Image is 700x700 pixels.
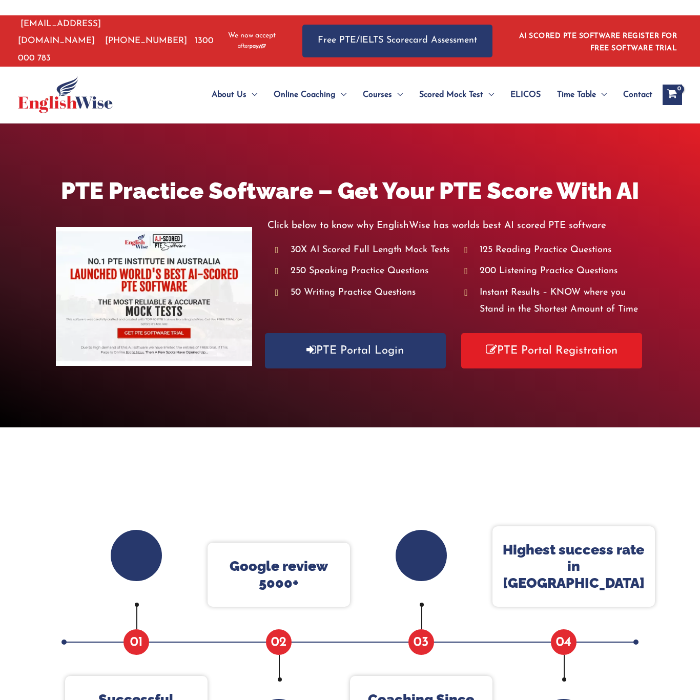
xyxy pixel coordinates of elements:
li: 30X AI Scored Full Length Mock Tests [275,242,455,259]
a: [PHONE_NUMBER] [105,36,187,45]
a: [EMAIL_ADDRESS][DOMAIN_NAME] [18,19,101,45]
span: ELICOS [510,77,541,113]
span: Contact [623,77,652,113]
p: Google review 5000+ [218,558,340,591]
span: Menu Toggle [336,77,346,113]
a: AI SCORED PTE SOFTWARE REGISTER FOR FREE SOFTWARE TRIAL [519,32,677,52]
a: Contact [615,77,652,113]
nav: Site Navigation: Main Menu [187,77,652,113]
span: Menu Toggle [596,77,607,113]
img: Afterpay-Logo [238,44,266,49]
h1: PTE Practice Software – Get Your PTE Score With AI [56,175,644,207]
li: 200 Listening Practice Questions [464,263,644,280]
a: Free PTE/IELTS Scorecard Assessment [302,25,492,57]
a: View Shopping Cart, empty [663,85,682,105]
a: Online CoachingMenu Toggle [265,77,355,113]
span: About Us [212,77,246,113]
a: 1300 000 783 [18,36,214,62]
aside: Header Widget 1 [513,24,682,57]
span: Courses [363,77,392,113]
a: CoursesMenu Toggle [355,77,411,113]
span: 02 [266,629,292,655]
span: Menu Toggle [483,77,494,113]
span: 04 [551,629,577,655]
span: 03 [408,629,434,655]
a: Time TableMenu Toggle [549,77,615,113]
span: Menu Toggle [392,77,403,113]
a: ELICOS [502,77,549,113]
li: Instant Results – KNOW where you Stand in the Shortest Amount of Time [464,284,644,319]
img: cropped-ew-logo [18,76,113,113]
span: 01 [123,629,149,655]
li: 250 Speaking Practice Questions [275,263,455,280]
span: We now accept [228,31,276,41]
a: PTE Portal Registration [461,333,642,368]
span: Time Table [557,77,596,113]
span: Menu Toggle [246,77,257,113]
a: Scored Mock TestMenu Toggle [411,77,502,113]
li: 125 Reading Practice Questions [464,242,644,259]
a: About UsMenu Toggle [203,77,265,113]
img: pte-institute-main [56,227,252,366]
p: Click below to know why EnglishWise has worlds best AI scored PTE software [267,217,644,234]
span: Online Coaching [274,77,336,113]
span: Scored Mock Test [419,77,483,113]
p: Highest success rate in [GEOGRAPHIC_DATA] [503,542,645,591]
li: 50 Writing Practice Questions [275,284,455,301]
a: PTE Portal Login [265,333,446,368]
